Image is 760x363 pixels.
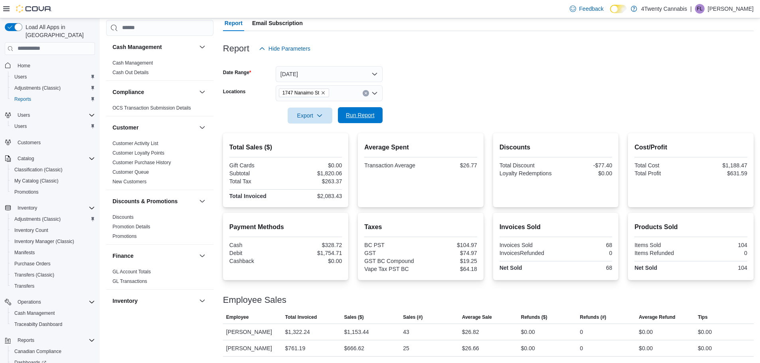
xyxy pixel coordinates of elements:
[11,248,38,257] a: Manifests
[11,94,95,104] span: Reports
[106,212,213,244] div: Discounts & Promotions
[113,88,144,96] h3: Compliance
[422,250,477,256] div: $74.97
[268,45,310,53] span: Hide Parameters
[18,63,30,69] span: Home
[344,314,363,320] span: Sales ($)
[113,140,158,147] span: Customer Activity List
[282,89,320,97] span: 1747 Nanaimo St
[276,66,383,82] button: [DATE]
[14,154,95,163] span: Catalog
[14,238,74,245] span: Inventory Manager (Classic)
[690,4,692,14] p: |
[338,107,383,123] button: Run Report
[288,108,332,124] button: Export
[229,258,284,264] div: Cashback
[11,176,62,186] a: My Catalog (Classic)
[11,83,95,93] span: Adjustments (Classic)
[695,4,705,14] div: Francis Licmo
[106,139,213,190] div: Customer
[8,121,98,132] button: Users
[8,214,98,225] button: Adjustments (Classic)
[364,258,419,264] div: GST BC Compound
[11,165,66,175] a: Classification (Classic)
[11,308,58,318] a: Cash Management
[11,83,64,93] a: Adjustments (Classic)
[580,327,583,337] div: 0
[113,224,150,230] a: Promotion Details
[14,138,44,147] a: Customers
[14,216,61,222] span: Adjustments (Classic)
[113,269,151,275] a: GL Account Totals
[2,335,98,346] button: Reports
[634,242,689,248] div: Items Sold
[11,270,57,280] a: Transfers (Classic)
[113,124,138,131] h3: Customer
[11,72,95,82] span: Users
[693,265,747,271] div: 104
[499,170,554,177] div: Loyalty Redemptions
[8,164,98,175] button: Classification (Classic)
[8,82,98,94] button: Adjustments (Classic)
[113,179,146,185] span: New Customers
[113,69,149,76] span: Cash Out Details
[14,74,27,80] span: Users
[113,252,196,260] button: Finance
[499,265,522,271] strong: Net Sold
[14,283,34,289] span: Transfers
[422,266,477,272] div: $64.18
[106,267,213,289] div: Finance
[634,162,689,169] div: Total Cost
[521,327,535,337] div: $0.00
[364,143,477,152] h2: Average Spent
[18,205,37,211] span: Inventory
[8,186,98,198] button: Promotions
[292,108,328,124] span: Export
[22,23,95,39] span: Load All Apps in [GEOGRAPHIC_DATA]
[18,139,41,146] span: Customers
[14,110,33,120] button: Users
[8,71,98,82] button: Users
[197,296,207,306] button: Inventory
[346,111,375,119] span: Run Report
[18,112,30,118] span: Users
[521,343,535,353] div: $0.00
[639,327,653,337] div: $0.00
[371,90,378,96] button: Open list of options
[2,60,98,71] button: Home
[229,250,284,256] div: Debit
[14,110,95,120] span: Users
[113,169,149,175] span: Customer Queue
[14,310,55,316] span: Cash Management
[106,58,213,80] div: Cash Management
[11,259,54,269] a: Purchase Orders
[634,265,657,271] strong: Net Sold
[113,197,196,205] button: Discounts & Promotions
[403,343,409,353] div: 25
[14,227,48,233] span: Inventory Count
[403,314,422,320] span: Sales (#)
[11,214,64,224] a: Adjustments (Classic)
[287,170,342,177] div: $1,820.06
[499,250,554,256] div: InvoicesRefunded
[14,61,34,71] a: Home
[11,281,38,291] a: Transfers
[14,167,63,173] span: Classification (Classic)
[462,343,479,353] div: $26.66
[11,320,95,329] span: Traceabilty Dashboard
[225,15,243,31] span: Report
[285,314,317,320] span: Total Invoiced
[14,348,61,355] span: Canadian Compliance
[364,242,419,248] div: BC PST
[462,327,479,337] div: $26.82
[113,160,171,165] a: Customer Purchase History
[634,143,747,152] h2: Cost/Profit
[8,308,98,319] button: Cash Management
[557,265,612,271] div: 68
[499,242,554,248] div: Invoices Sold
[8,236,98,247] button: Inventory Manager (Classic)
[580,314,606,320] span: Refunds (#)
[11,259,95,269] span: Purchase Orders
